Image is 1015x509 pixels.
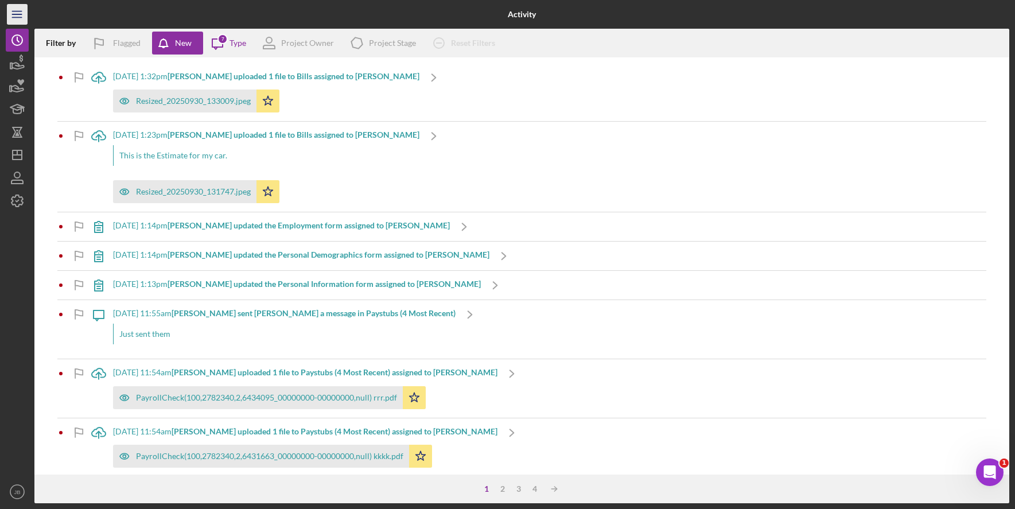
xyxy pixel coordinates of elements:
[172,426,497,436] b: [PERSON_NAME] uploaded 1 file to Paystubs (4 Most Recent) assigned to [PERSON_NAME]
[425,32,507,55] button: Reset Filters
[136,96,251,106] div: Resized_20250930_133009.jpeg
[113,72,419,81] div: [DATE] 1:32pm
[508,10,536,19] b: Activity
[281,38,334,48] div: Project Owner
[84,63,448,121] a: [DATE] 1:32pm[PERSON_NAME] uploaded 1 file to Bills assigned to [PERSON_NAME]Resized_20250930_133...
[369,38,416,48] div: Project Stage
[84,418,526,476] a: [DATE] 11:54am[PERSON_NAME] uploaded 1 file to Paystubs (4 Most Recent) assigned to [PERSON_NAME]...
[84,242,518,270] a: [DATE] 1:14pm[PERSON_NAME] updated the Personal Demographics form assigned to [PERSON_NAME]
[113,386,426,409] button: PayrollCheck(100,2782340,2,6434095_00000000-00000000,null) rrr.pdf
[172,367,497,377] b: [PERSON_NAME] uploaded 1 file to Paystubs (4 Most Recent) assigned to [PERSON_NAME]
[976,459,1004,486] iframe: Intercom live chat
[46,38,84,48] div: Filter by
[168,250,489,259] b: [PERSON_NAME] updated the Personal Demographics form assigned to [PERSON_NAME]
[113,32,141,55] div: Flagged
[172,308,456,318] b: [PERSON_NAME] sent [PERSON_NAME] a message in Paystubs (4 Most Recent)
[84,122,448,212] a: [DATE] 1:23pm[PERSON_NAME] uploaded 1 file to Bills assigned to [PERSON_NAME]This is the Estimate...
[136,187,251,196] div: Resized_20250930_131747.jpeg
[113,130,419,139] div: [DATE] 1:23pm
[175,32,192,55] div: New
[113,445,432,468] button: PayrollCheck(100,2782340,2,6431663_00000000-00000000,null) kkkk.pdf
[168,279,481,289] b: [PERSON_NAME] updated the Personal Information form assigned to [PERSON_NAME]
[168,71,419,81] b: [PERSON_NAME] uploaded 1 file to Bills assigned to [PERSON_NAME]
[230,38,246,48] div: Type
[113,90,279,112] button: Resized_20250930_133009.jpeg
[217,34,228,44] div: 7
[113,279,481,289] div: [DATE] 1:13pm
[113,324,456,344] div: Just sent them
[113,427,497,436] div: [DATE] 11:54am
[113,250,489,259] div: [DATE] 1:14pm
[84,359,526,417] a: [DATE] 11:54am[PERSON_NAME] uploaded 1 file to Paystubs (4 Most Recent) assigned to [PERSON_NAME]...
[113,180,279,203] button: Resized_20250930_131747.jpeg
[113,368,497,377] div: [DATE] 11:54am
[84,212,479,241] a: [DATE] 1:14pm[PERSON_NAME] updated the Employment form assigned to [PERSON_NAME]
[113,309,456,318] div: [DATE] 11:55am
[113,145,419,166] div: This is the Estimate for my car.
[136,393,397,402] div: PayrollCheck(100,2782340,2,6434095_00000000-00000000,null) rrr.pdf
[168,130,419,139] b: [PERSON_NAME] uploaded 1 file to Bills assigned to [PERSON_NAME]
[14,489,20,495] text: JB
[136,452,403,461] div: PayrollCheck(100,2782340,2,6431663_00000000-00000000,null) kkkk.pdf
[84,32,152,55] button: Flagged
[527,484,543,494] div: 4
[6,480,29,503] button: JB
[84,271,510,300] a: [DATE] 1:13pm[PERSON_NAME] updated the Personal Information form assigned to [PERSON_NAME]
[168,220,450,230] b: [PERSON_NAME] updated the Employment form assigned to [PERSON_NAME]
[84,300,484,359] a: [DATE] 11:55am[PERSON_NAME] sent [PERSON_NAME] a message in Paystubs (4 Most Recent)Just sent them
[511,484,527,494] div: 3
[152,32,203,55] button: New
[495,484,511,494] div: 2
[451,32,495,55] div: Reset Filters
[113,221,450,230] div: [DATE] 1:14pm
[479,484,495,494] div: 1
[1000,459,1009,468] span: 1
